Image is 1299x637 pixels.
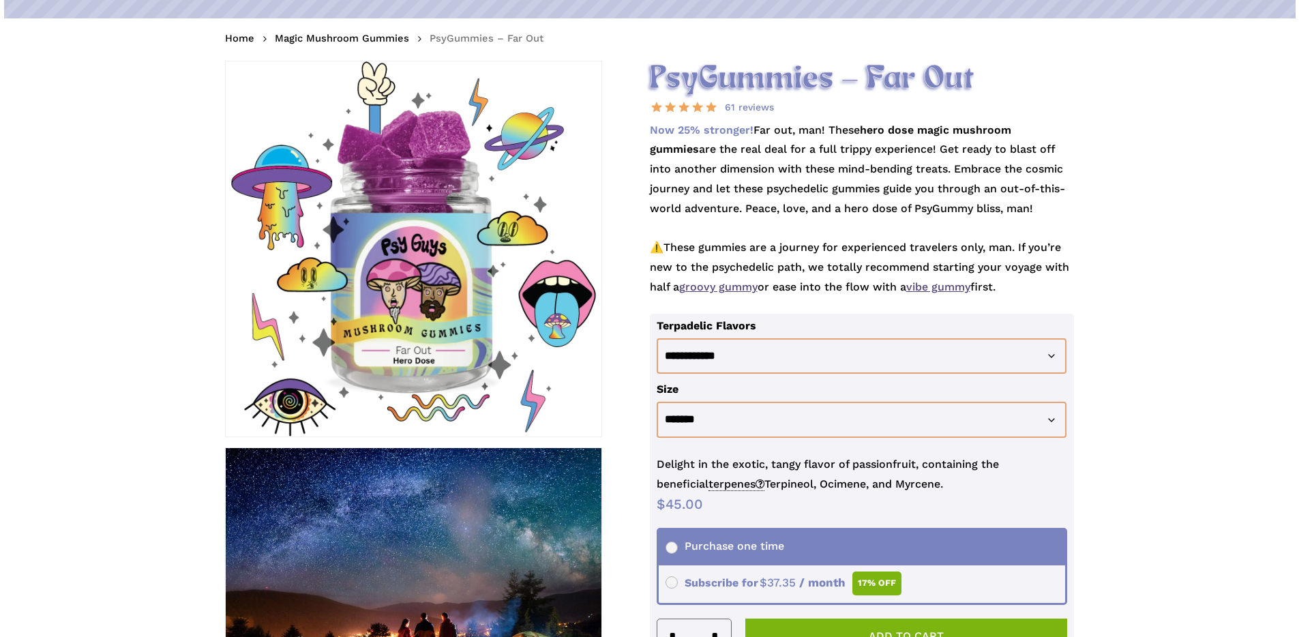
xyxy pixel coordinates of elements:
[760,576,796,589] span: 37.35
[657,496,666,512] span: $
[657,319,756,332] label: Terpadelic Flavors
[666,539,784,552] span: Purchase one time
[679,280,758,293] a: groovy gummy
[666,576,902,589] span: Subscribe for
[430,32,543,44] span: PsyGummies – Far Out
[650,61,1075,98] h2: PsyGummies – Far Out
[650,123,753,136] strong: Now 25% stronger!
[799,576,846,589] span: / month
[657,496,703,512] bdi: 45.00
[650,121,1075,314] p: Far out, man! These are the real deal for a full trippy experience! Get ready to blast off into a...
[906,280,970,293] a: vibe gummy
[708,477,764,491] span: terpenes
[760,576,767,589] span: $
[657,383,678,396] label: Size
[657,455,1068,494] p: Delight in the exotic, tangy flavor of passionfruit, containing the beneficial Terpineol, Ocimene...
[225,31,254,45] a: Home
[275,31,409,45] a: Magic Mushroom Gummies
[650,241,663,254] strong: ⚠️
